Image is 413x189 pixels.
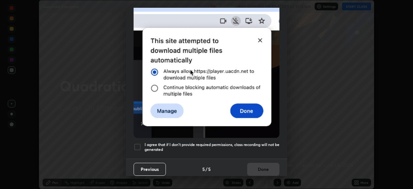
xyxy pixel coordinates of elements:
[208,166,211,173] h4: 5
[206,166,207,173] h4: /
[145,142,279,152] h5: I agree that if I don't provide required permissions, class recording will not be generated
[134,163,166,176] button: Previous
[202,166,205,173] h4: 5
